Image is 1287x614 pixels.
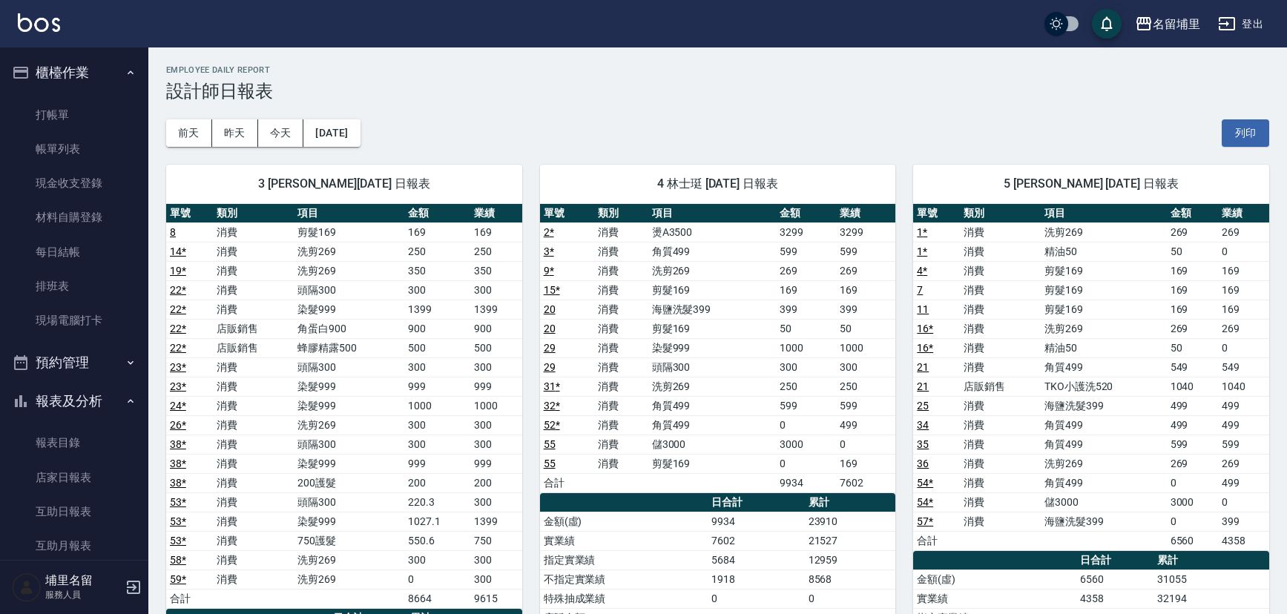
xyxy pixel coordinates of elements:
[404,454,470,473] td: 999
[213,377,294,396] td: 消費
[776,473,836,492] td: 9934
[836,204,896,223] th: 業績
[1153,589,1269,608] td: 32194
[213,280,294,300] td: 消費
[470,570,521,589] td: 300
[294,222,404,242] td: 剪髮169
[648,300,777,319] td: 海鹽洗髮399
[470,435,521,454] td: 300
[470,550,521,570] td: 300
[213,242,294,261] td: 消費
[1041,261,1167,280] td: 剪髮169
[404,222,470,242] td: 169
[1076,570,1153,589] td: 6560
[648,357,777,377] td: 頭隔300
[470,222,521,242] td: 169
[1167,319,1218,338] td: 269
[648,435,777,454] td: 儲3000
[540,570,708,589] td: 不指定實業績
[1153,551,1269,570] th: 累計
[558,176,878,191] span: 4 林士珽 [DATE] 日報表
[1041,204,1167,223] th: 項目
[1167,454,1218,473] td: 269
[594,415,648,435] td: 消費
[1218,492,1269,512] td: 0
[913,589,1076,608] td: 實業績
[1212,10,1269,38] button: 登出
[1218,512,1269,531] td: 399
[294,319,404,338] td: 角蛋白900
[1222,119,1269,147] button: 列印
[594,396,648,415] td: 消費
[917,284,923,296] a: 7
[213,415,294,435] td: 消費
[776,242,836,261] td: 599
[648,454,777,473] td: 剪髮169
[294,280,404,300] td: 頭隔300
[1218,242,1269,261] td: 0
[6,166,142,200] a: 現金收支登錄
[917,361,929,373] a: 21
[1153,570,1269,589] td: 31055
[594,261,648,280] td: 消費
[594,280,648,300] td: 消費
[212,119,258,147] button: 昨天
[6,269,142,303] a: 排班表
[594,435,648,454] td: 消費
[708,493,804,512] th: 日合計
[708,531,804,550] td: 7602
[540,550,708,570] td: 指定實業績
[1041,512,1167,531] td: 海鹽洗髮399
[1041,415,1167,435] td: 角質499
[594,357,648,377] td: 消費
[166,589,213,608] td: 合計
[213,454,294,473] td: 消費
[805,512,896,531] td: 23910
[470,415,521,435] td: 300
[1076,589,1153,608] td: 4358
[404,435,470,454] td: 300
[648,396,777,415] td: 角質499
[404,242,470,261] td: 250
[544,438,556,450] a: 55
[648,261,777,280] td: 洗剪269
[294,415,404,435] td: 洗剪269
[166,204,522,609] table: a dense table
[294,531,404,550] td: 750護髮
[1129,9,1206,39] button: 名留埔里
[1041,435,1167,454] td: 角質499
[805,493,896,512] th: 累計
[213,512,294,531] td: 消費
[805,531,896,550] td: 21527
[1041,338,1167,357] td: 精油50
[1218,454,1269,473] td: 269
[470,589,521,608] td: 9615
[1167,415,1218,435] td: 499
[1092,9,1122,39] button: save
[836,319,896,338] td: 50
[648,319,777,338] td: 剪髮169
[213,550,294,570] td: 消費
[404,589,470,608] td: 8664
[166,204,213,223] th: 單號
[960,492,1041,512] td: 消費
[540,589,708,608] td: 特殊抽成業績
[776,222,836,242] td: 3299
[1076,551,1153,570] th: 日合計
[470,473,521,492] td: 200
[6,426,142,460] a: 報表目錄
[1041,242,1167,261] td: 精油50
[917,400,929,412] a: 25
[776,319,836,338] td: 50
[594,242,648,261] td: 消費
[258,119,304,147] button: 今天
[594,204,648,223] th: 類別
[404,319,470,338] td: 900
[404,377,470,396] td: 999
[1041,454,1167,473] td: 洗剪269
[6,98,142,132] a: 打帳單
[544,361,556,373] a: 29
[1041,377,1167,396] td: TKO小護洗520
[960,319,1041,338] td: 消費
[1218,280,1269,300] td: 169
